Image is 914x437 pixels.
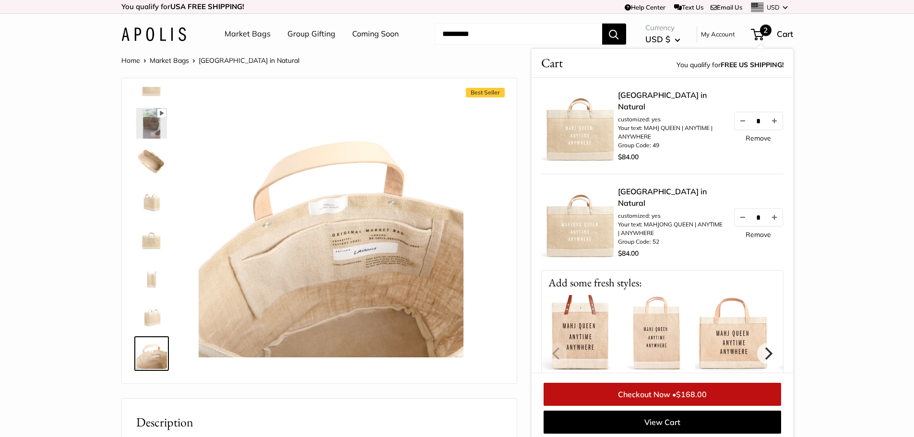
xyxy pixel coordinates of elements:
li: Group Code: 49 [618,141,724,150]
button: Search [602,24,626,45]
a: Group Gifting [287,27,335,41]
img: East West Market Bag in Natural [136,108,167,139]
a: East West Market Bag in Natural [134,106,169,141]
img: East West Market Bag in Natural [136,338,167,369]
span: Cart [541,54,563,72]
img: East West Market Bag in Natural [136,185,167,215]
a: Text Us [674,3,703,11]
button: Next [757,343,778,364]
input: Search... [435,24,602,45]
a: East West Market Bag in Natural [134,260,169,294]
span: $84.00 [618,249,639,258]
a: East West Market Bag in Natural [134,298,169,332]
span: USD $ [645,34,670,44]
span: $168.00 [676,390,707,399]
a: [GEOGRAPHIC_DATA] in Natural [618,186,724,209]
a: Remove [746,135,771,142]
nav: Breadcrumb [121,54,299,67]
span: Best Seller [466,88,505,97]
a: My Account [701,28,735,40]
a: East West Market Bag in Natural [134,183,169,217]
button: USD $ [645,32,680,47]
button: Decrease quantity by 1 [734,112,750,130]
input: Quantity [750,213,766,221]
a: East West Market Bag in Natural [134,336,169,371]
li: Your text: MAHJ QUEEN | ANYTIME | ANYWHERE [618,124,724,141]
span: $84.00 [618,153,639,161]
button: Decrease quantity by 1 [734,209,750,226]
input: Quantity [750,117,766,125]
span: Cart [777,29,793,39]
a: 2 Cart [752,26,793,42]
a: Remove [746,231,771,238]
a: Help Center [625,3,665,11]
span: USD [767,3,780,11]
a: East West Market Bag in Natural [134,144,169,179]
button: Increase quantity by 1 [766,112,782,130]
a: Email Us [711,3,742,11]
a: View Cart [544,411,781,434]
img: East West Market Bag in Natural [136,146,167,177]
strong: USA FREE SHIPPING! [170,2,244,11]
a: Market Bags [225,27,271,41]
a: Checkout Now •$168.00 [544,383,781,406]
img: East West Market Bag in Natural [199,93,463,357]
li: customized: yes [618,212,724,220]
a: Coming Soon [352,27,399,41]
img: Apolis [121,27,186,41]
li: Group Code: 52 [618,237,724,246]
img: East West Market Bag in Natural [136,300,167,331]
button: Increase quantity by 1 [766,209,782,226]
a: Market Bags [150,56,189,65]
li: customized: yes [618,115,724,124]
p: Add some fresh styles: [542,271,783,295]
li: Your text: MAHJONG QUEEN | ANYTIME | ANYWHERE [618,220,724,237]
strong: FREE US SHIPPING! [721,60,783,69]
img: East West Market Bag in Natural [136,223,167,254]
a: [GEOGRAPHIC_DATA] in Natural [618,89,724,112]
span: You qualify for [677,59,783,72]
img: East West Market Bag in Natural [136,261,167,292]
a: East West Market Bag in Natural [134,221,169,256]
span: 2 [760,24,772,36]
h2: Description [136,413,502,432]
span: [GEOGRAPHIC_DATA] in Natural [199,56,299,65]
a: Home [121,56,140,65]
span: Currency [645,21,680,35]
